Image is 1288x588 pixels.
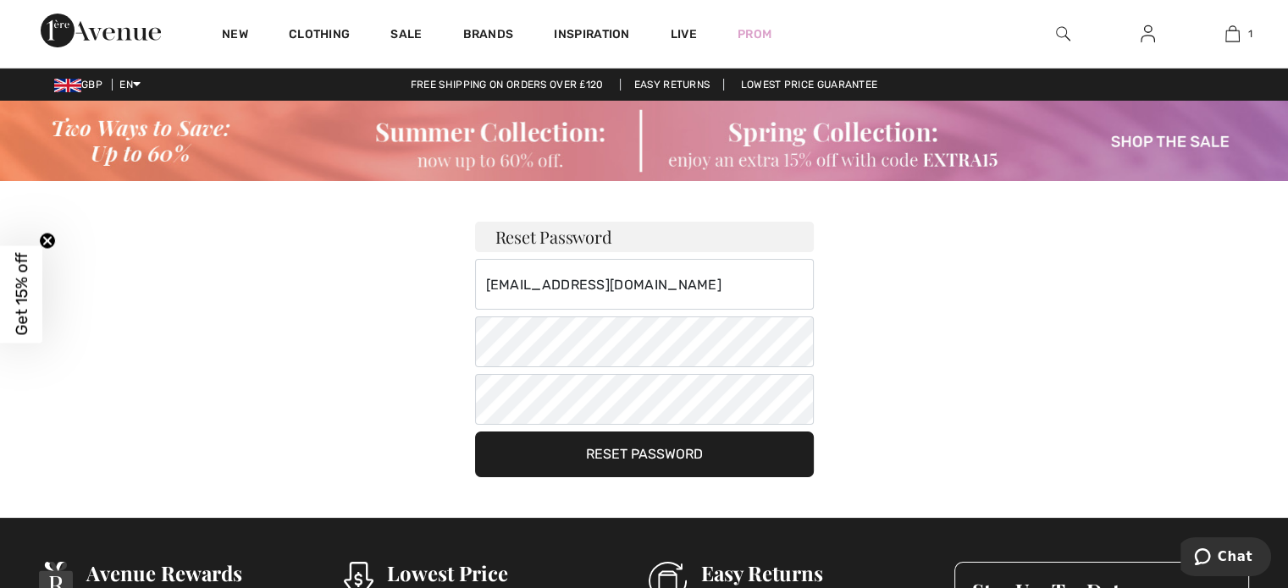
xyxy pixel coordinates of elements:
[475,431,814,477] button: Reset Password
[86,562,293,584] h3: Avenue Rewards
[397,79,617,91] a: Free shipping on orders over ₤120
[1141,24,1155,44] img: My Info
[1225,24,1240,44] img: My Bag
[390,27,422,45] a: Sale
[54,79,81,92] img: UK Pound
[1248,26,1252,41] span: 1
[1127,24,1169,45] a: Sign In
[620,79,725,91] a: Easy Returns
[1056,24,1070,44] img: search the website
[554,27,629,45] span: Inspiration
[54,79,109,91] span: GBP
[671,25,697,43] a: Live
[222,27,248,45] a: New
[119,79,141,91] span: EN
[738,25,771,43] a: Prom
[41,14,161,47] img: 1ère Avenue
[289,27,350,45] a: Clothing
[700,562,882,584] h3: Easy Returns
[1180,537,1271,580] iframe: Opens a widget where you can chat to one of our agents
[475,222,814,252] h3: Reset Password
[727,79,892,91] a: Lowest Price Guarantee
[1191,24,1274,44] a: 1
[463,27,514,45] a: Brands
[12,253,31,336] span: Get 15% off
[39,232,56,249] button: Close teaser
